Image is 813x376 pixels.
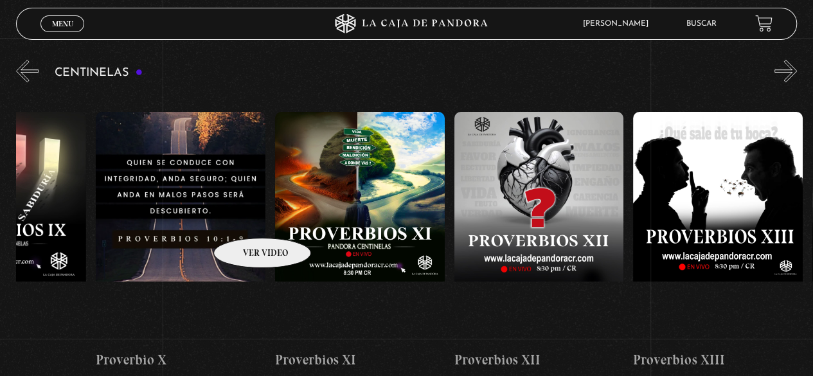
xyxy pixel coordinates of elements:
h4: Proverbio X [96,350,265,370]
span: [PERSON_NAME] [576,20,661,28]
h4: Proverbios XII [454,350,624,370]
h3: Centinelas [55,67,143,79]
button: Previous [16,60,39,82]
button: Next [774,60,797,82]
span: Menu [52,20,73,28]
a: View your shopping cart [755,15,773,32]
h4: Proverbios XI [275,350,445,370]
span: Cerrar [48,30,78,39]
h4: Proverbios XIII [633,350,803,370]
a: Buscar [686,20,717,28]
